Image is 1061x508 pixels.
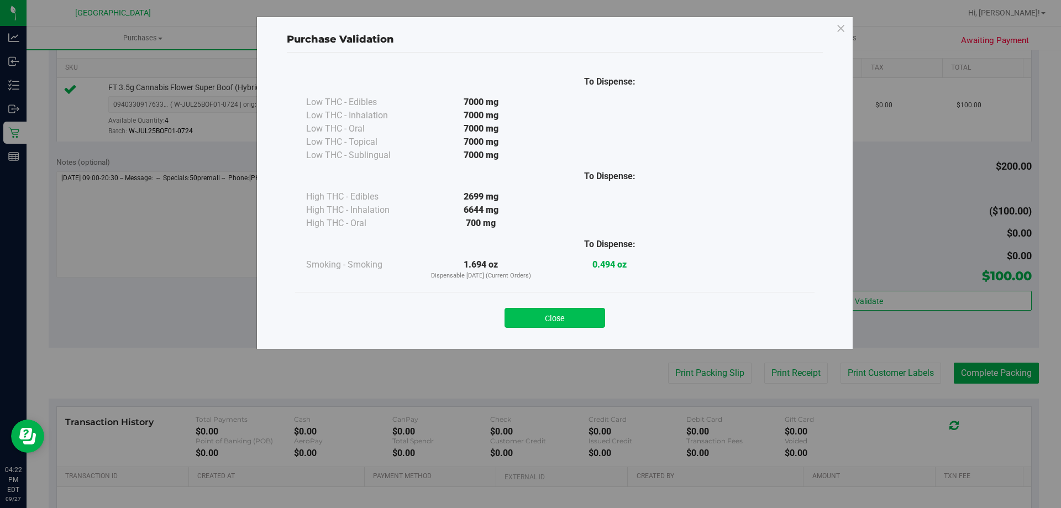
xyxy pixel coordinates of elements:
div: Low THC - Edibles [306,96,417,109]
div: Smoking - Smoking [306,258,417,271]
div: To Dispense: [545,238,674,251]
div: 7000 mg [417,122,545,135]
div: To Dispense: [545,75,674,88]
div: 7000 mg [417,135,545,149]
div: 1.694 oz [417,258,545,281]
button: Close [505,308,605,328]
div: To Dispense: [545,170,674,183]
strong: 0.494 oz [592,259,627,270]
div: 7000 mg [417,149,545,162]
div: High THC - Inhalation [306,203,417,217]
div: Low THC - Topical [306,135,417,149]
div: High THC - Edibles [306,190,417,203]
div: Low THC - Sublingual [306,149,417,162]
div: 7000 mg [417,96,545,109]
div: 700 mg [417,217,545,230]
div: High THC - Oral [306,217,417,230]
div: 7000 mg [417,109,545,122]
p: Dispensable [DATE] (Current Orders) [417,271,545,281]
div: 2699 mg [417,190,545,203]
div: Low THC - Oral [306,122,417,135]
div: Low THC - Inhalation [306,109,417,122]
div: 6644 mg [417,203,545,217]
iframe: Resource center [11,420,44,453]
span: Purchase Validation [287,33,394,45]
